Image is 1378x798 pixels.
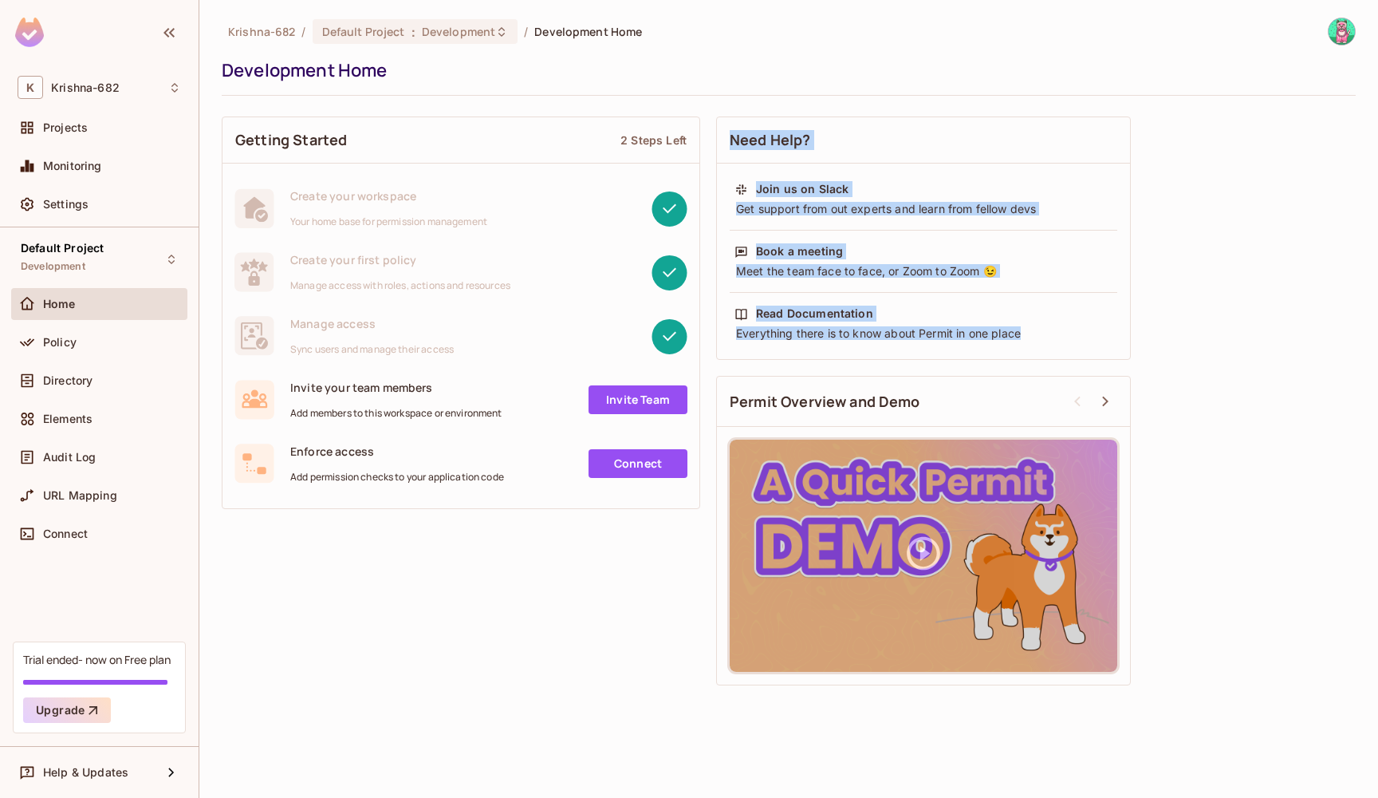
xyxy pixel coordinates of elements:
img: Krishna prasad A [1329,18,1355,45]
span: Development [422,24,495,39]
span: Manage access with roles, actions and resources [290,279,510,292]
span: Create your first policy [290,252,510,267]
div: Get support from out experts and learn from fellow devs [734,201,1112,217]
span: Default Project [21,242,104,255]
span: Monitoring [43,160,102,172]
span: Projects [43,121,88,134]
a: Invite Team [589,385,687,414]
img: SReyMgAAAABJRU5ErkJggg== [15,18,44,47]
span: Your home base for permission management [290,215,487,228]
span: Directory [43,374,93,387]
button: Upgrade [23,697,111,723]
span: K [18,76,43,99]
div: Read Documentation [756,306,873,322]
div: Development Home [222,58,1348,82]
div: Everything there is to know about Permit in one place [734,326,1112,342]
span: Development Home [534,24,642,39]
span: Help & Updates [43,766,128,779]
div: 2 Steps Left [620,132,687,148]
li: / [301,24,305,39]
span: Home [43,298,76,310]
span: Enforce access [290,444,504,459]
li: / [524,24,528,39]
div: Meet the team face to face, or Zoom to Zoom 😉 [734,263,1112,279]
a: Connect [589,449,687,478]
span: the active workspace [228,24,295,39]
span: Settings [43,198,89,211]
span: Need Help? [730,130,811,150]
span: : [411,26,416,38]
span: Audit Log [43,451,96,464]
div: Book a meeting [756,243,843,259]
span: Elements [43,413,93,425]
span: Connect [43,527,88,540]
span: Workspace: Krishna-682 [51,81,120,94]
span: Add permission checks to your application code [290,471,504,484]
span: Add members to this workspace or environment [290,407,502,420]
span: Invite your team members [290,380,502,395]
span: Development [21,260,85,273]
span: Permit Overview and Demo [730,392,920,412]
span: Sync users and manage their access [290,343,454,356]
div: Join us on Slack [756,181,848,197]
span: Getting Started [235,130,347,150]
div: Trial ended- now on Free plan [23,652,171,667]
span: Create your workspace [290,188,487,203]
span: Policy [43,336,77,349]
span: Default Project [322,24,405,39]
span: URL Mapping [43,489,117,502]
span: Manage access [290,316,454,331]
